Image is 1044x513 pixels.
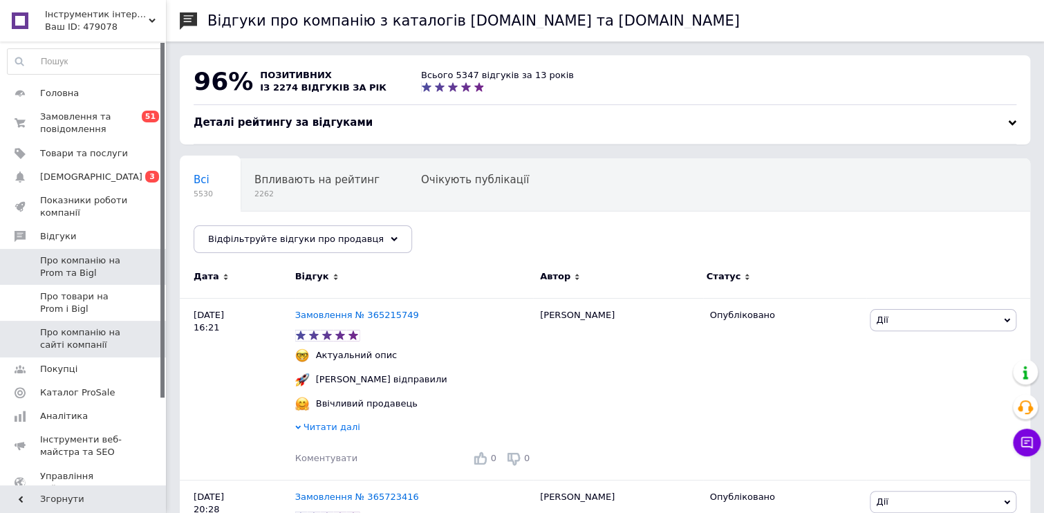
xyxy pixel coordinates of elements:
[180,298,295,480] div: [DATE] 16:21
[40,363,77,375] span: Покупці
[45,21,166,33] div: Ваш ID: 479078
[45,8,149,21] span: Інструментик інтернет-магазин
[194,115,1016,130] div: Деталі рейтингу за відгуками
[208,234,384,244] span: Відфільтруйте відгуки про продавця
[40,111,128,136] span: Замовлення та повідомлення
[707,270,741,283] span: Статус
[533,298,703,480] div: [PERSON_NAME]
[40,147,128,160] span: Товари та послуги
[313,349,401,362] div: Актуальний опис
[194,270,219,283] span: Дата
[194,67,253,95] span: 96%
[254,174,380,186] span: Впливають на рейтинг
[40,194,128,219] span: Показники роботи компанії
[40,326,128,351] span: Про компанію на сайті компанії
[142,111,159,122] span: 51
[876,315,888,325] span: Дії
[260,82,386,93] span: із 2274 відгуків за рік
[524,453,530,463] span: 0
[540,270,570,283] span: Автор
[421,174,529,186] span: Очікують публікації
[194,174,209,186] span: Всі
[295,453,357,463] span: Коментувати
[40,87,79,100] span: Головна
[295,270,329,283] span: Відгук
[876,496,888,507] span: Дії
[40,410,88,422] span: Аналітика
[40,470,128,495] span: Управління сайтом
[180,212,362,264] div: Опубліковані без коментаря
[295,373,309,386] img: :rocket:
[313,373,451,386] div: [PERSON_NAME] відправили
[421,69,574,82] div: Всього 5347 відгуків за 13 років
[295,310,419,320] a: Замовлення № 365215749
[194,226,334,239] span: Опубліковані без комен...
[145,171,159,183] span: 3
[194,189,213,199] span: 5530
[295,421,533,437] div: Читати далі
[40,171,142,183] span: [DEMOGRAPHIC_DATA]
[40,230,76,243] span: Відгуки
[313,398,421,410] div: Ввічливий продавець
[40,254,128,279] span: Про компанію на Prom та Bigl
[295,397,309,411] img: :hugging_face:
[260,70,332,80] span: позитивних
[254,189,380,199] span: 2262
[295,452,357,465] div: Коментувати
[40,433,128,458] span: Інструменти веб-майстра та SEO
[1013,429,1041,456] button: Чат з покупцем
[710,309,860,321] div: Опубліковано
[40,290,128,315] span: Про товари на Prom і Bigl
[295,348,309,362] img: :nerd_face:
[194,116,373,129] span: Деталі рейтингу за відгуками
[207,12,740,29] h1: Відгуки про компанію з каталогів [DOMAIN_NAME] та [DOMAIN_NAME]
[295,492,419,502] a: Замовлення № 365723416
[490,453,496,463] span: 0
[40,386,115,399] span: Каталог ProSale
[304,422,360,432] span: Читати далі
[8,49,162,74] input: Пошук
[710,491,860,503] div: Опубліковано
